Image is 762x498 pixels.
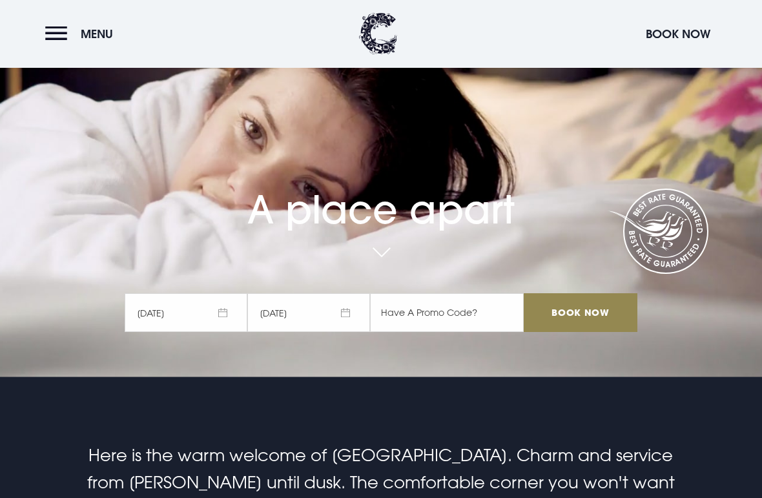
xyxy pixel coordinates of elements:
span: [DATE] [247,294,370,333]
input: Have A Promo Code? [370,294,524,333]
span: Menu [81,26,113,41]
h1: A place apart [125,157,637,233]
button: Menu [45,20,119,48]
button: Book Now [639,20,717,48]
img: Clandeboye Lodge [359,13,398,55]
span: [DATE] [125,294,247,333]
input: Book Now [524,294,637,333]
